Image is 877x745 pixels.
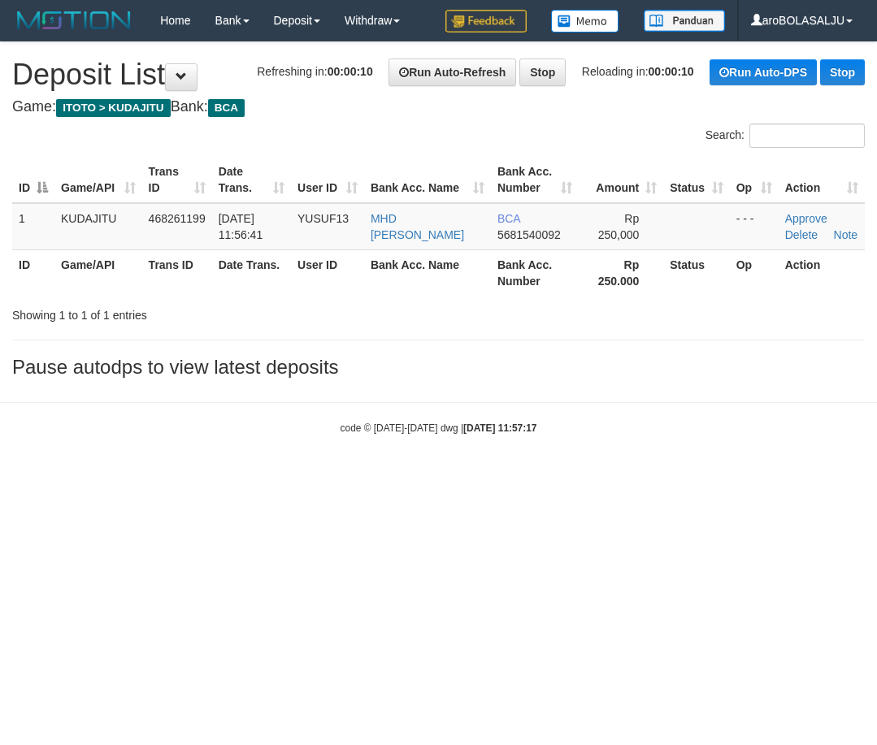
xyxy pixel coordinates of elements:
th: Op: activate to sort column ascending [730,157,779,203]
img: MOTION_logo.png [12,8,136,32]
span: Refreshing in: [257,65,372,78]
a: Note [834,228,858,241]
h4: Game: Bank: [12,99,865,115]
strong: 00:00:10 [328,65,373,78]
img: Feedback.jpg [445,10,527,32]
span: BCA [208,99,245,117]
th: User ID: activate to sort column ascending [291,157,364,203]
div: Showing 1 to 1 of 1 entries [12,301,354,323]
th: Action [779,249,865,296]
a: Run Auto-DPS [710,59,817,85]
td: KUDAJITU [54,203,142,250]
th: ID [12,249,54,296]
th: Date Trans. [212,249,291,296]
th: Status [663,249,729,296]
th: Game/API [54,249,142,296]
th: Bank Acc. Number: activate to sort column ascending [491,157,579,203]
th: Date Trans.: activate to sort column ascending [212,157,291,203]
th: ID: activate to sort column descending [12,157,54,203]
a: Approve [785,212,827,225]
th: Trans ID [142,249,212,296]
a: Stop [820,59,865,85]
th: Op [730,249,779,296]
input: Search: [749,123,865,148]
span: [DATE] 11:56:41 [219,212,263,241]
th: Bank Acc. Name: activate to sort column ascending [364,157,491,203]
th: Game/API: activate to sort column ascending [54,157,142,203]
span: BCA [497,212,520,225]
a: Stop [519,58,566,86]
th: Amount: activate to sort column ascending [579,157,664,203]
label: Search: [706,123,865,148]
a: Run Auto-Refresh [389,58,516,86]
td: - - - [730,203,779,250]
th: Bank Acc. Name [364,249,491,296]
th: Rp 250.000 [579,249,664,296]
th: User ID [291,249,364,296]
th: Trans ID: activate to sort column ascending [142,157,212,203]
td: 1 [12,203,54,250]
span: ITOTO > KUDAJITU [56,99,171,117]
small: code © [DATE]-[DATE] dwg | [341,422,537,434]
th: Status: activate to sort column ascending [663,157,729,203]
th: Bank Acc. Number [491,249,579,296]
h3: Pause autodps to view latest deposits [12,357,865,378]
span: YUSUF13 [297,212,349,225]
a: Delete [785,228,818,241]
strong: 00:00:10 [649,65,694,78]
th: Action: activate to sort column ascending [779,157,865,203]
img: Button%20Memo.svg [551,10,619,32]
span: Rp 250,000 [598,212,640,241]
strong: [DATE] 11:57:17 [463,422,536,434]
a: MHD [PERSON_NAME] [371,212,464,241]
span: 468261199 [149,212,206,225]
span: Copy 5681540092 to clipboard [497,228,561,241]
span: Reloading in: [582,65,694,78]
img: panduan.png [644,10,725,32]
h1: Deposit List [12,58,865,91]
